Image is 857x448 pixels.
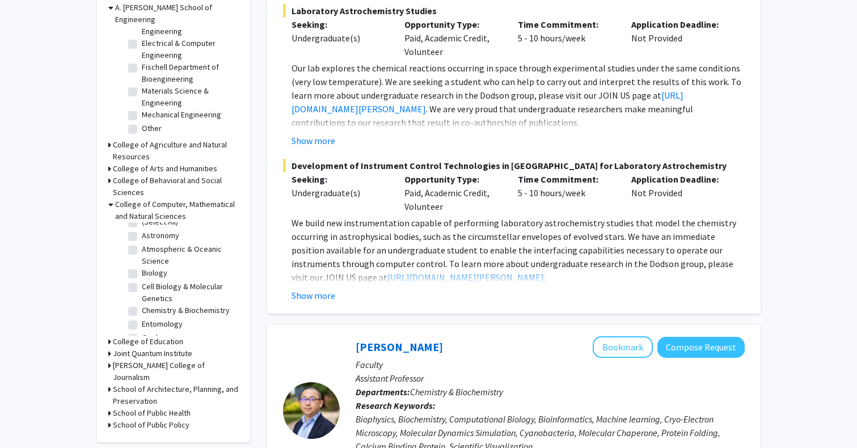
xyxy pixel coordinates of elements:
[142,318,183,330] label: Entomology
[387,272,544,283] a: [URL][DOMAIN_NAME][PERSON_NAME]
[142,14,236,37] label: Civil & Environmental Engineering
[113,419,189,431] h3: School of Public Policy
[142,305,230,316] label: Chemistry & Biochemistry
[356,386,410,398] b: Departments:
[623,172,736,213] div: Not Provided
[142,61,236,85] label: Fischell Department of Bioengineering
[142,267,167,279] label: Biology
[9,397,48,439] iframe: Chat
[657,337,745,358] button: Compose Request to Yanxin Liu
[142,243,236,267] label: Atmospheric & Oceanic Science
[283,159,745,172] span: Development of Instrument Control Technologies in [GEOGRAPHIC_DATA] for Laboratory Astrochemistry
[113,175,239,198] h3: College of Behavioral and Social Sciences
[292,172,388,186] p: Seeking:
[142,85,236,109] label: Materials Science & Engineering
[404,172,501,186] p: Opportunity Type:
[593,336,653,358] button: Add Yanxin Liu to Bookmarks
[292,289,335,302] button: Show more
[292,18,388,31] p: Seeking:
[404,18,501,31] p: Opportunity Type:
[356,400,436,411] b: Research Keywords:
[509,172,623,213] div: 5 - 10 hours/week
[356,340,443,354] a: [PERSON_NAME]
[396,172,509,213] div: Paid, Academic Credit, Volunteer
[292,31,388,45] div: Undergraduate(s)
[518,172,614,186] p: Time Commitment:
[292,134,335,147] button: Show more
[113,383,239,407] h3: School of Architecture, Planning, and Preservation
[142,122,162,134] label: Other
[142,230,179,242] label: Astronomy
[142,216,178,228] label: (Select All)
[356,358,745,371] p: Faculty
[113,407,191,419] h3: School of Public Health
[292,61,745,129] p: Our lab explores the chemical reactions occurring in space through experimental studies under the...
[631,172,728,186] p: Application Deadline:
[113,348,192,360] h3: Joint Quantum Institute
[623,18,736,58] div: Not Provided
[142,37,236,61] label: Electrical & Computer Engineering
[113,336,183,348] h3: College of Education
[283,4,745,18] span: Laboratory Astrochemistry Studies
[631,18,728,31] p: Application Deadline:
[410,386,503,398] span: Chemistry & Biochemistry
[142,332,171,344] label: Geology
[113,139,239,163] h3: College of Agriculture and Natural Resources
[115,198,239,222] h3: College of Computer, Mathematical and Natural Sciences
[509,18,623,58] div: 5 - 10 hours/week
[292,186,388,200] div: Undergraduate(s)
[356,371,745,385] p: Assistant Professor
[396,18,509,58] div: Paid, Academic Credit, Volunteer
[292,216,745,284] p: We build new instrumentation capable of performing laboratory astrochemistry studies that model t...
[113,360,239,383] h3: [PERSON_NAME] College of Journalism
[142,281,236,305] label: Cell Biology & Molecular Genetics
[142,109,221,121] label: Mechanical Engineering
[115,2,239,26] h3: A. [PERSON_NAME] School of Engineering
[113,163,217,175] h3: College of Arts and Humanities
[518,18,614,31] p: Time Commitment:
